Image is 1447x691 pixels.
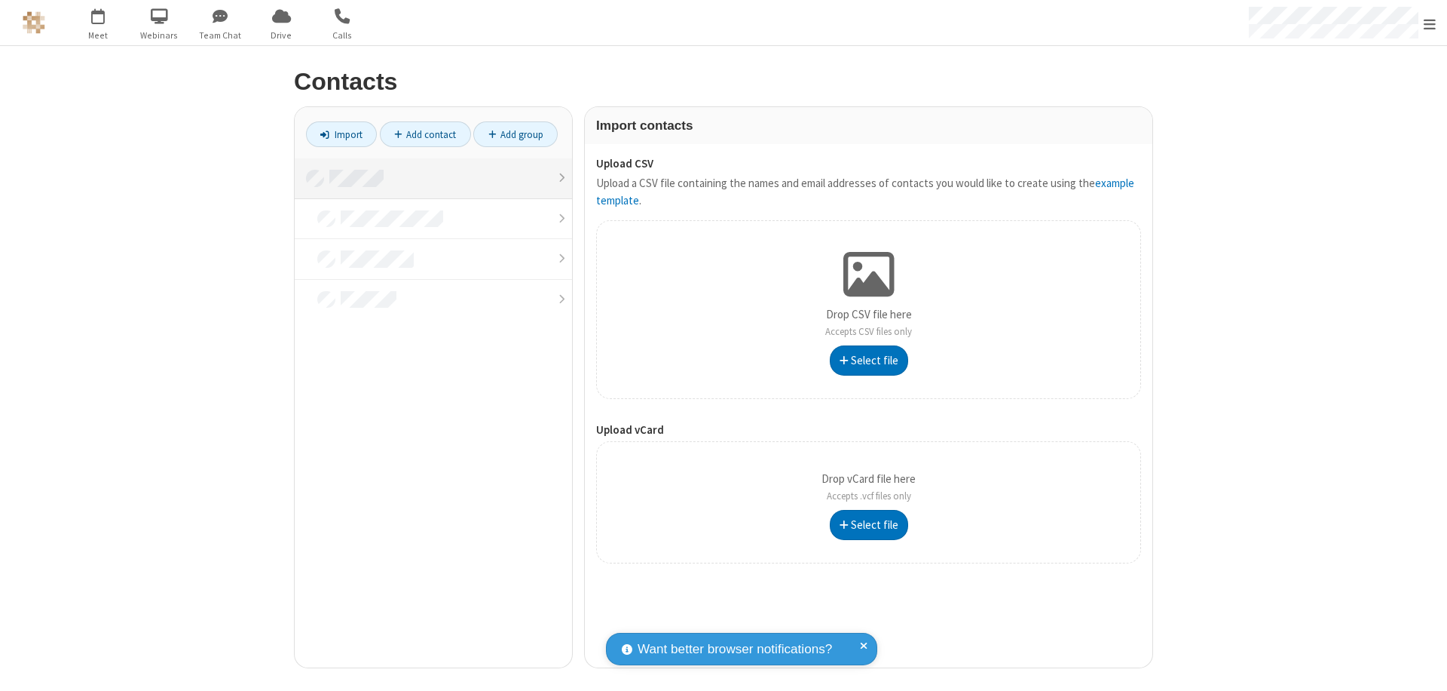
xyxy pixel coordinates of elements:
label: Upload CSV [596,155,1141,173]
label: Upload vCard [596,422,1141,439]
a: Add contact [380,121,471,147]
p: Drop CSV file here [825,306,912,340]
span: Drive [253,29,310,42]
a: Import [306,121,377,147]
a: Add group [473,121,558,147]
button: Select file [830,345,908,376]
span: Team Chat [192,29,249,42]
span: Meet [70,29,127,42]
span: Accepts CSV files only [825,325,912,338]
h3: Import contacts [596,118,1141,133]
button: Select file [830,510,908,540]
img: QA Selenium DO NOT DELETE OR CHANGE [23,11,45,34]
a: example template [596,176,1134,207]
span: Calls [314,29,371,42]
p: Upload a CSV file containing the names and email addresses of contacts you would like to create u... [596,175,1141,209]
span: Webinars [131,29,188,42]
span: Accepts .vcf files only [827,490,911,502]
h2: Contacts [294,69,1153,95]
iframe: Chat [1409,652,1436,680]
p: Drop vCard file here [821,471,916,505]
span: Want better browser notifications? [638,640,832,659]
